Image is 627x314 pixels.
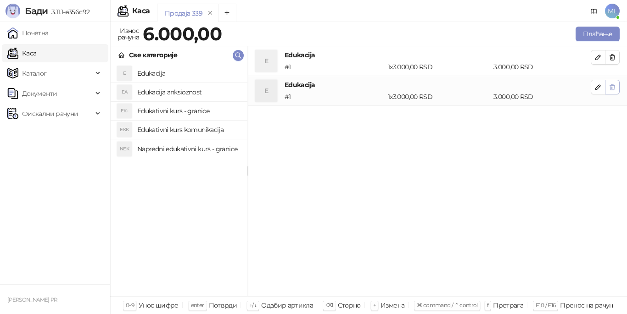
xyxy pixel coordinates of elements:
[487,302,488,308] span: f
[117,142,132,156] div: NEK
[137,66,240,81] h4: Edukacija
[261,299,313,311] div: Одабир артикла
[7,44,36,62] a: Каса
[22,64,47,83] span: Каталог
[129,50,177,60] div: Све категорије
[48,8,90,16] span: 3.11.1-e356c92
[22,84,57,103] span: Документи
[111,64,247,296] div: grid
[493,299,523,311] div: Претрага
[381,299,404,311] div: Измена
[218,4,236,22] button: Add tab
[137,85,240,99] h4: Edukacija anksioznost
[285,80,591,90] h4: Edukacija
[126,302,134,308] span: 0-9
[386,62,492,72] div: 1 x 3.000,00 RSD
[6,4,20,18] img: Logo
[139,299,179,311] div: Унос шифре
[576,27,620,41] button: Плаћање
[165,8,202,18] div: Продаја 339
[255,50,277,72] div: E
[386,92,492,102] div: 1 x 3.000,00 RSD
[373,302,376,308] span: +
[132,7,150,15] div: Каса
[117,85,132,99] div: EA
[249,302,257,308] span: ↑/↓
[7,297,57,303] small: [PERSON_NAME] PR
[492,92,593,102] div: 3.000,00 RSD
[283,62,386,72] div: # 1
[587,4,601,18] a: Документација
[117,104,132,118] div: EK-
[117,122,132,137] div: EKK
[7,24,49,42] a: Почетна
[492,62,593,72] div: 3.000,00 RSD
[605,4,620,18] span: ML
[255,80,277,102] div: E
[137,104,240,118] h4: Edukativni kurs - granice
[417,302,478,308] span: ⌘ command / ⌃ control
[25,6,48,17] span: Бади
[22,105,78,123] span: Фискални рачуни
[209,299,237,311] div: Потврди
[191,302,204,308] span: enter
[283,92,386,102] div: # 1
[338,299,361,311] div: Сторно
[285,50,591,60] h4: Edukacija
[117,66,132,81] div: E
[137,142,240,156] h4: Napredni edukativni kurs - granice
[536,302,555,308] span: F10 / F16
[325,302,333,308] span: ⌫
[137,122,240,137] h4: Edukativni kurs komunikacija
[143,22,222,45] strong: 6.000,00
[560,299,613,311] div: Пренос на рачун
[204,9,216,17] button: remove
[116,25,141,43] div: Износ рачуна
